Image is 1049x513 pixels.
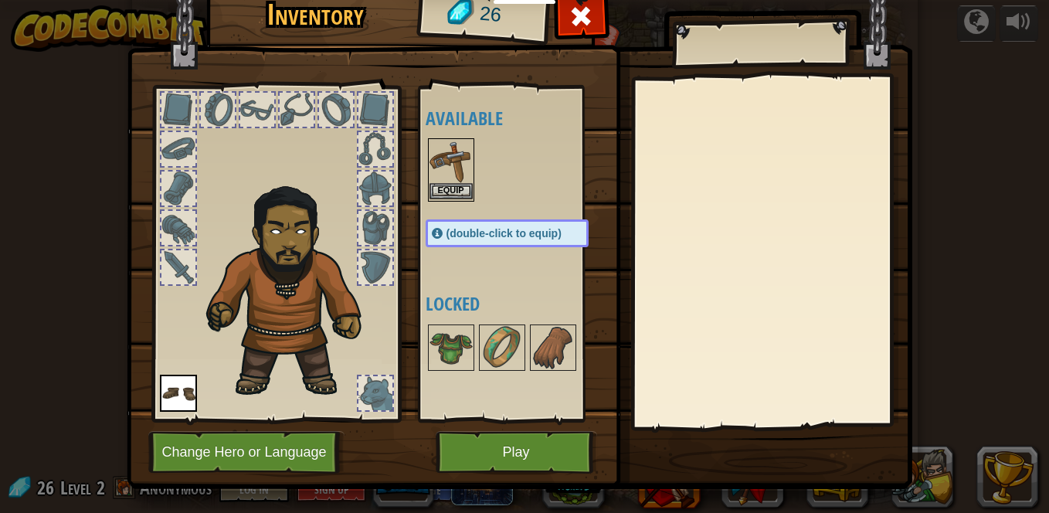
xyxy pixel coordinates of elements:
[429,183,473,199] button: Equip
[436,431,597,474] button: Play
[429,326,473,369] img: portrait.png
[160,375,197,412] img: portrait.png
[446,227,562,240] span: (double-click to equip)
[480,326,524,369] img: portrait.png
[429,140,473,183] img: portrait.png
[148,431,345,474] button: Change Hero or Language
[531,326,575,369] img: portrait.png
[199,175,388,399] img: duelist_hair.png
[426,108,620,128] h4: Available
[426,294,620,314] h4: Locked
